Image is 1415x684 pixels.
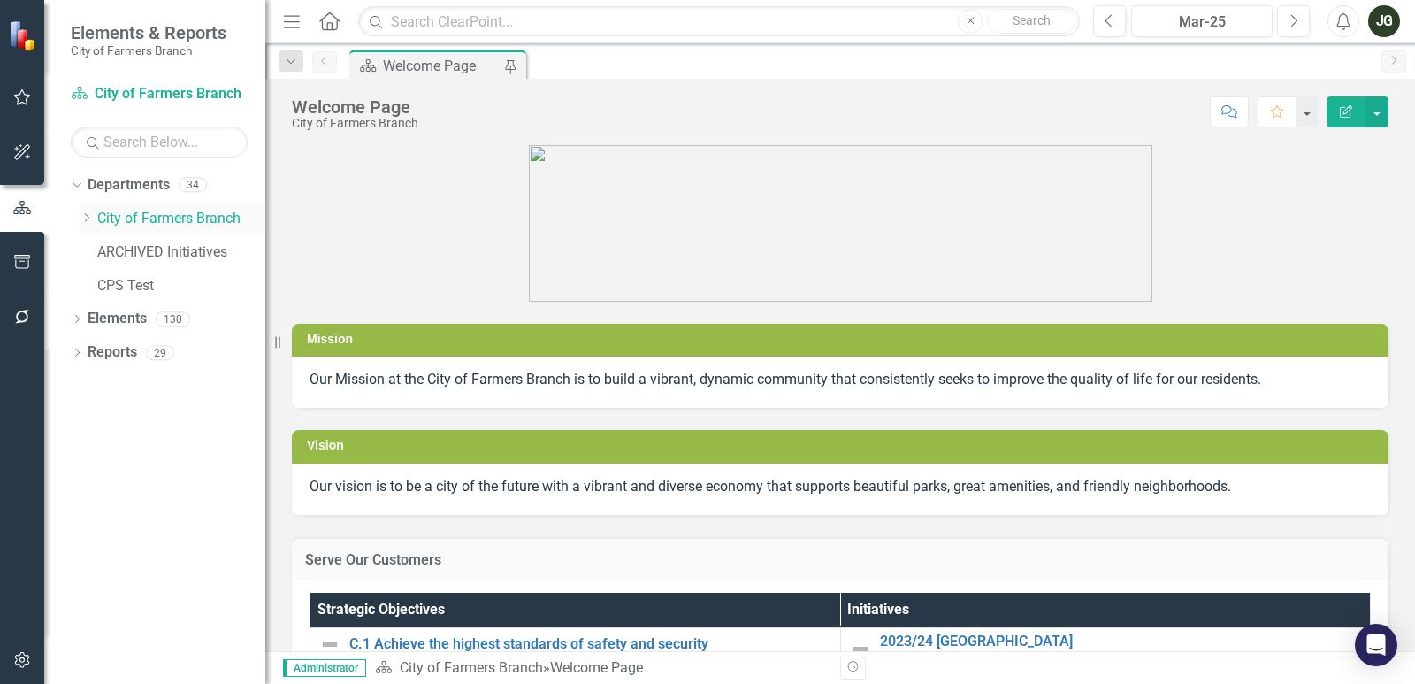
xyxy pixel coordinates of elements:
h3: Mission [307,333,1380,346]
button: Search [987,9,1075,34]
a: Reports [88,342,137,363]
h3: Serve Our Customers [305,552,1375,568]
div: Welcome Page [383,55,500,77]
a: City of Farmers Branch [71,84,248,104]
img: Not Defined [850,639,871,660]
small: City of Farmers Branch [71,43,226,58]
img: Not Defined [319,634,340,655]
div: Welcome Page [292,97,418,117]
a: ARCHIVED Initiatives [97,242,265,263]
div: Mar-25 [1137,12,1266,33]
div: Open Intercom Messenger [1355,624,1397,666]
div: » [375,658,827,679]
button: JG [1368,5,1400,37]
img: image.png [529,145,1152,302]
span: Fire Operations [880,650,961,665]
a: CPS Test [97,276,265,296]
input: Search Below... [71,127,248,158]
span: Elements & Reports [71,22,226,43]
a: City of Farmers Branch [400,659,543,676]
img: ClearPoint Strategy [7,19,41,52]
a: City of Farmers Branch [97,209,265,229]
a: C.1 Achieve the highest standards of safety and security [349,636,831,652]
a: Departments [88,175,170,196]
div: 29 [146,345,174,360]
span: Administrator [283,659,366,677]
a: Elements [88,309,147,329]
input: Search ClearPoint... [358,6,1080,37]
div: City of Farmers Branch [292,117,418,130]
h3: Vision [307,439,1380,452]
div: 34 [179,178,207,193]
div: 130 [156,311,190,327]
td: Double-Click to Edit Right Click for Context Menu [840,628,1371,671]
button: Mar-25 [1131,5,1273,37]
span: Search [1013,13,1051,27]
p: Our Mission at the City of Farmers Branch is to build a vibrant, dynamic community that consisten... [310,370,1371,390]
p: Our vision is to be a city of the future with a vibrant and diverse economy that supports beautif... [310,477,1371,497]
div: Welcome Page [550,659,643,676]
a: 2023/24 [GEOGRAPHIC_DATA] [880,634,1362,649]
